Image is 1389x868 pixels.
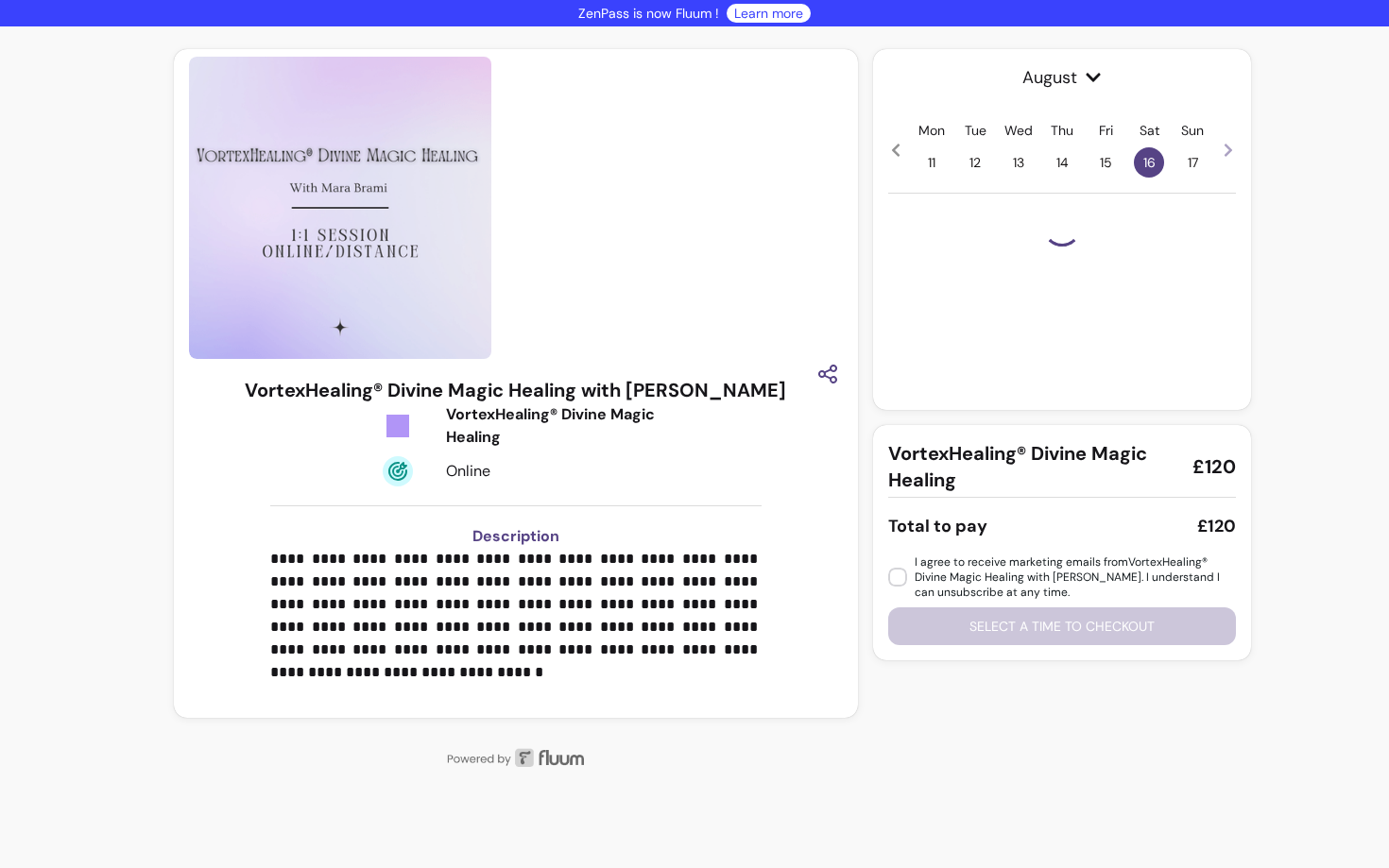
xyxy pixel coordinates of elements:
img: powered by Fluum.ai [174,748,858,767]
span: 16 [1134,147,1164,178]
img: Tickets Icon [383,411,413,441]
p: ZenPass is now Fluum ! [578,4,719,23]
span: 17 [1177,147,1208,178]
div: Total to pay [888,513,987,539]
h3: Description [270,525,761,548]
span: VortexHealing® Divine Magic Healing [888,440,1177,493]
p: Thu [1051,121,1073,140]
p: Sun [1181,121,1204,140]
h3: VortexHealing® Divine Magic Healing with [PERSON_NAME] [245,377,786,403]
div: £120 [1197,513,1236,539]
span: 11 [917,147,947,178]
p: Fri [1099,121,1113,140]
span: 15 [1090,147,1121,178]
span: August [888,64,1236,91]
p: Wed [1004,121,1033,140]
span: 12 [960,147,990,178]
img: https://d3pz9znudhj10h.cloudfront.net/9b3500db-b4f5-47c8-a7be-e466bbb36cb9 [189,57,491,359]
p: Tue [965,121,986,140]
a: Learn more [734,4,803,23]
div: Online [446,460,675,483]
span: £120 [1192,453,1236,480]
div: Loading [1043,209,1081,247]
span: 13 [1003,147,1034,178]
p: Sat [1140,121,1159,140]
div: VortexHealing® Divine Magic Healing [446,403,675,449]
p: Mon [918,121,945,140]
span: 14 [1047,147,1077,178]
